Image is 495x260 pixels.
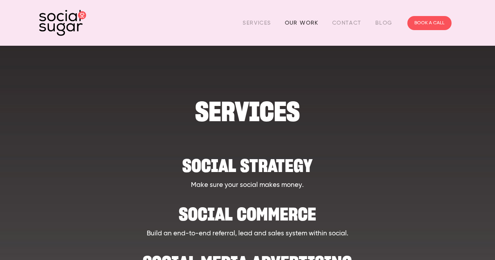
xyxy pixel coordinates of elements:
a: Our Work [285,17,319,29]
h2: Social strategy [68,150,427,174]
a: Contact [332,17,362,29]
a: Social strategy Make sure your social makes money. [68,150,427,190]
h1: SERVICES [68,100,427,124]
a: Services [243,17,271,29]
a: Blog [375,17,392,29]
a: BOOK A CALL [407,16,452,30]
img: SocialSugar [39,10,86,36]
p: Build an end-to-end referral, lead and sales system within social. [68,229,427,239]
h2: Social Commerce [68,198,427,222]
p: Make sure your social makes money. [68,180,427,190]
a: Social Commerce Build an end-to-end referral, lead and sales system within social. [68,198,427,239]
